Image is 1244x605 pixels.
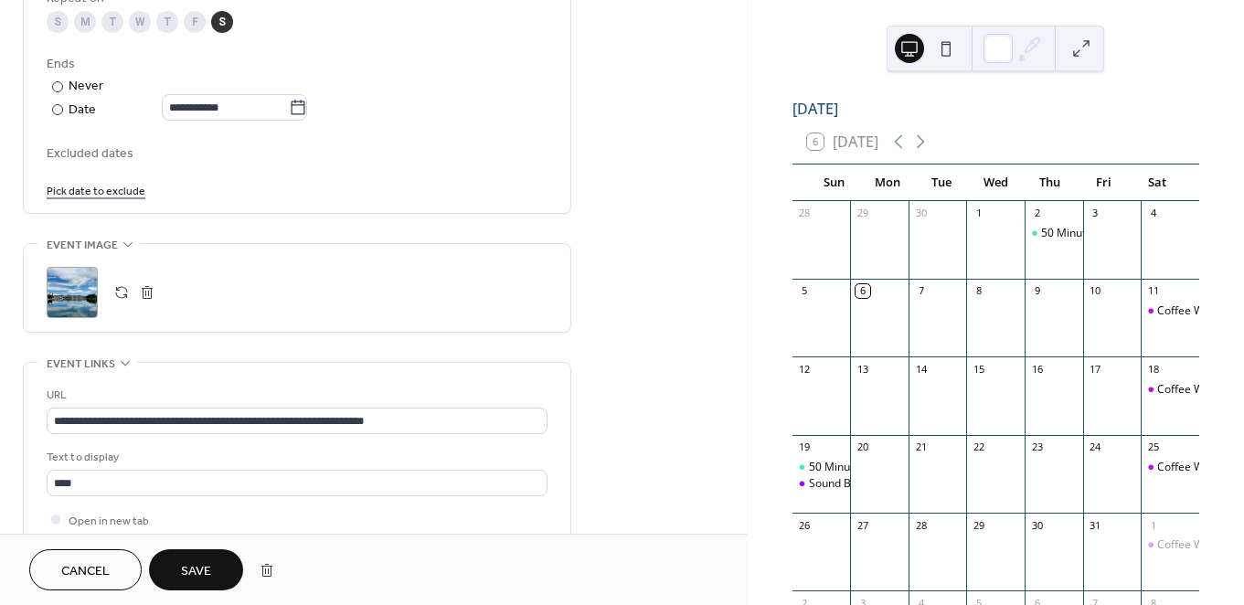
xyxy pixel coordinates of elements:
div: Mon [861,165,915,201]
div: 17 [1089,362,1102,376]
div: [DATE] [792,98,1199,120]
div: 3 [1089,207,1102,220]
div: Sound Bath at Shanti Sound [792,476,851,492]
div: 28 [798,207,812,220]
span: Open in new tab [69,512,149,531]
div: T [101,11,123,33]
div: 1 [1146,518,1160,532]
div: M [74,11,96,33]
div: 5 [798,284,812,298]
div: 24 [1089,440,1102,454]
div: 11 [1146,284,1160,298]
div: 31 [1089,518,1102,532]
div: 16 [1030,362,1044,376]
div: Fri [1077,165,1131,201]
div: 50 Minute Flow Mountainside Scottsdale Pavilions [1025,226,1083,241]
div: 15 [972,362,985,376]
div: Sun [807,165,861,201]
div: 20 [856,440,869,454]
div: ; [47,267,98,318]
div: 13 [856,362,869,376]
div: Coffee Walkie with the Girls [1141,537,1199,553]
div: T [156,11,178,33]
div: Coffee Walkie with the Girls [1141,303,1199,319]
div: 12 [798,362,812,376]
div: 30 [914,207,928,220]
div: URL [47,386,544,405]
span: Pick date to exclude [47,182,145,201]
div: 18 [1146,362,1160,376]
button: Save [149,549,243,590]
div: 29 [972,518,985,532]
div: Coffee Walkie with the Girls [1141,460,1199,475]
div: 8 [972,284,985,298]
div: F [184,11,206,33]
div: 28 [914,518,928,532]
div: Ends [47,55,544,74]
div: 9 [1030,284,1044,298]
div: 6 [856,284,869,298]
div: Sound Bath at [GEOGRAPHIC_DATA] [809,476,994,492]
span: Save [181,562,211,581]
div: Never [69,77,104,96]
div: 30 [1030,518,1044,532]
div: 10 [1089,284,1102,298]
div: S [211,11,233,33]
div: 50 Minute Flow Mountainside Desert Ridge [792,460,851,475]
div: Sat [1131,165,1185,201]
span: Event image [47,236,118,255]
div: 7 [914,284,928,298]
div: Tue [915,165,969,201]
div: 27 [856,518,869,532]
span: Event links [47,355,115,374]
div: W [129,11,151,33]
div: Thu [1023,165,1077,201]
div: 1 [972,207,985,220]
div: 21 [914,440,928,454]
div: 22 [972,440,985,454]
div: 14 [914,362,928,376]
div: 26 [798,518,812,532]
div: Coffee Walkie with the Girls [1141,382,1199,398]
div: Wed [969,165,1023,201]
div: 2 [1030,207,1044,220]
span: Excluded dates [47,144,548,164]
span: Cancel [61,562,110,581]
div: Date [69,100,307,121]
div: Text to display [47,448,544,467]
div: 50 Minute Flow [GEOGRAPHIC_DATA] [809,460,999,475]
div: 19 [798,440,812,454]
button: Cancel [29,549,142,590]
div: S [47,11,69,33]
div: 25 [1146,440,1160,454]
div: 29 [856,207,869,220]
div: 4 [1146,207,1160,220]
div: 23 [1030,440,1044,454]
